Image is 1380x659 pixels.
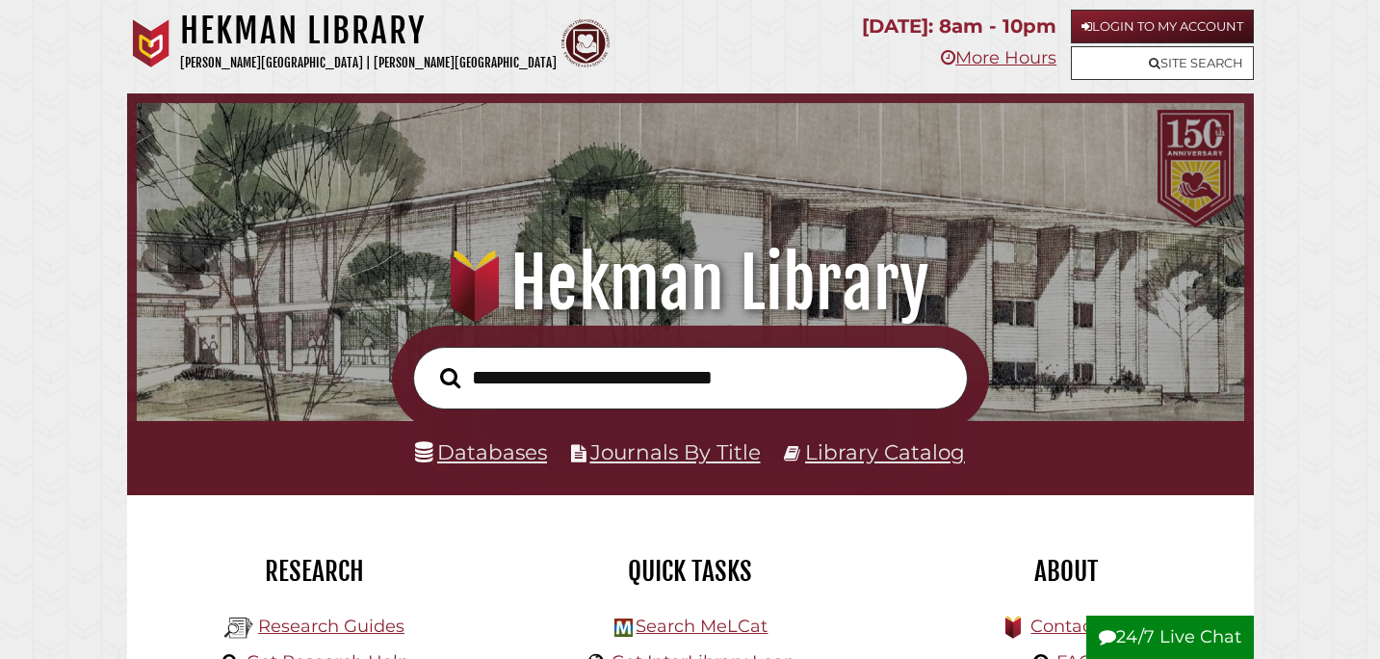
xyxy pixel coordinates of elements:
[157,241,1223,326] h1: Hekman Library
[142,555,488,588] h2: Research
[180,52,557,74] p: [PERSON_NAME][GEOGRAPHIC_DATA] | [PERSON_NAME][GEOGRAPHIC_DATA]
[1071,46,1254,80] a: Site Search
[430,362,470,394] button: Search
[415,439,547,464] a: Databases
[862,10,1056,43] p: [DATE]: 8am - 10pm
[805,439,965,464] a: Library Catalog
[893,555,1239,588] h2: About
[258,616,404,637] a: Research Guides
[1030,616,1126,637] a: Contact Us
[1071,10,1254,43] a: Login to My Account
[590,439,761,464] a: Journals By Title
[127,19,175,67] img: Calvin University
[561,19,610,67] img: Calvin Theological Seminary
[440,367,460,389] i: Search
[180,10,557,52] h1: Hekman Library
[636,616,768,637] a: Search MeLCat
[614,619,633,637] img: Hekman Library Logo
[517,555,864,588] h2: Quick Tasks
[224,614,253,643] img: Hekman Library Logo
[941,47,1056,68] a: More Hours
